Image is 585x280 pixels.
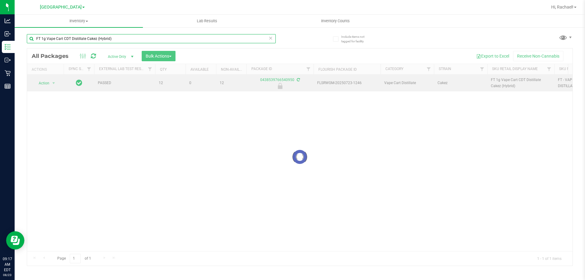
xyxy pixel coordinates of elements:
span: Lab Results [189,18,225,24]
inline-svg: Retail [5,70,11,76]
p: 09:17 AM EDT [3,256,12,273]
a: Inventory Counts [271,15,399,27]
span: Inventory Counts [313,18,358,24]
input: Search Package ID, Item Name, SKU, Lot or Part Number... [27,34,276,43]
inline-svg: Inventory [5,44,11,50]
inline-svg: Analytics [5,18,11,24]
inline-svg: Outbound [5,57,11,63]
inline-svg: Reports [5,83,11,89]
span: Clear [268,34,273,42]
span: [GEOGRAPHIC_DATA] [40,5,82,10]
a: Lab Results [143,15,271,27]
span: Inventory [15,18,143,24]
iframe: Resource center [6,231,24,250]
p: 08/23 [3,273,12,277]
span: Include items not tagged for facility [341,34,372,44]
inline-svg: Inbound [5,31,11,37]
span: Hi, Rachael! [551,5,573,9]
a: Inventory [15,15,143,27]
